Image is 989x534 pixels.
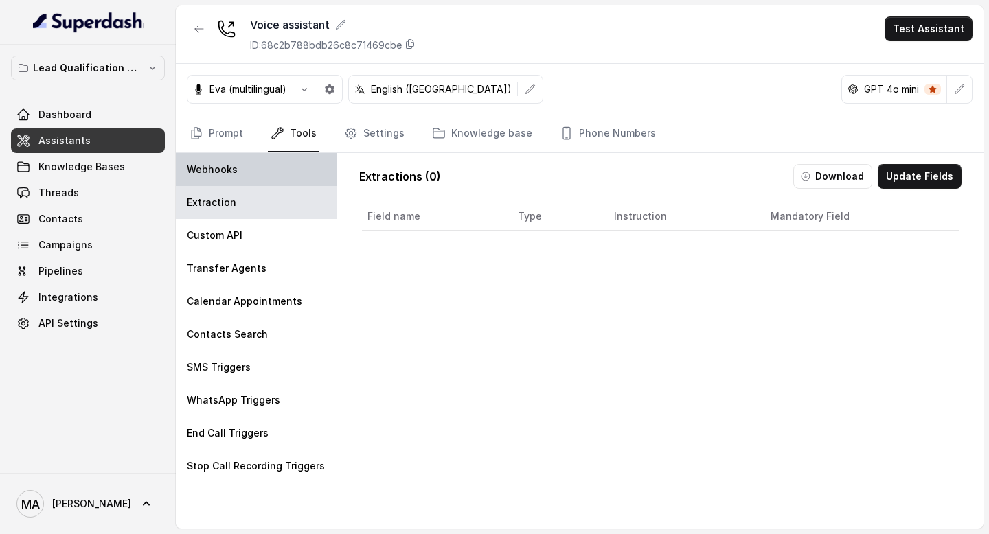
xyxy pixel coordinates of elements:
[11,102,165,127] a: Dashboard
[429,115,535,152] a: Knowledge base
[38,134,91,148] span: Assistants
[603,202,760,231] th: Instruction
[11,233,165,257] a: Campaigns
[864,82,919,96] p: GPT 4o mini
[187,262,266,275] p: Transfer Agents
[52,497,131,511] span: [PERSON_NAME]
[371,82,512,96] p: English ([GEOGRAPHIC_DATA])
[250,38,402,52] p: ID: 68c2b788bdb26c8c71469cbe
[187,426,269,440] p: End Call Triggers
[187,163,238,176] p: Webhooks
[359,168,441,185] p: Extractions ( 0 )
[33,60,143,76] p: Lead Qualification AI Call
[848,84,859,95] svg: openai logo
[187,196,236,209] p: Extraction
[38,316,98,330] span: API Settings
[187,229,242,242] p: Custom API
[187,459,325,473] p: Stop Call Recording Triggers
[11,181,165,205] a: Threads
[760,202,959,231] th: Mandatory Field
[507,202,603,231] th: Type
[11,56,165,80] button: Lead Qualification AI Call
[21,497,40,511] text: MA
[878,164,962,189] button: Update Fields
[187,115,973,152] nav: Tabs
[33,11,144,33] img: light.svg
[268,115,319,152] a: Tools
[187,327,268,341] p: Contacts Search
[38,264,83,278] span: Pipelines
[38,212,83,226] span: Contacts
[885,16,973,41] button: Test Assistant
[11,485,165,523] a: [PERSON_NAME]
[341,115,407,152] a: Settings
[362,202,507,231] th: Field name
[250,16,416,33] div: Voice assistant
[38,238,93,252] span: Campaigns
[793,164,872,189] button: Download
[38,160,125,174] span: Knowledge Bases
[38,290,98,304] span: Integrations
[38,186,79,200] span: Threads
[209,82,286,96] p: Eva (multilingual)
[11,285,165,310] a: Integrations
[187,294,302,308] p: Calendar Appointments
[11,311,165,336] a: API Settings
[187,115,246,152] a: Prompt
[11,259,165,283] a: Pipelines
[11,128,165,153] a: Assistants
[11,207,165,231] a: Contacts
[187,393,280,407] p: WhatsApp Triggers
[11,154,165,179] a: Knowledge Bases
[187,360,251,374] p: SMS Triggers
[557,115,659,152] a: Phone Numbers
[38,108,91,121] span: Dashboard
